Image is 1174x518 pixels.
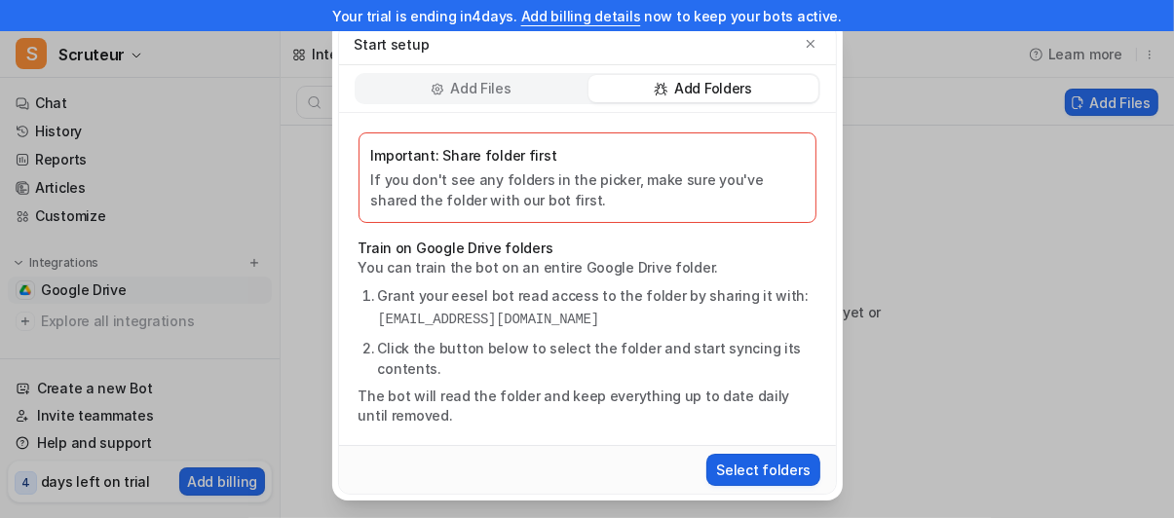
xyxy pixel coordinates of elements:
p: Important: Share folder first [371,145,804,166]
li: Grant your eesel bot read access to the folder by sharing it with: [378,285,816,330]
p: Add Files [450,79,511,98]
li: Click the button below to select the folder and start syncing its contents. [378,338,816,379]
p: If you don't see any folders in the picker, make sure you've shared the folder with our bot first. [371,169,804,210]
button: Select folders [706,454,819,486]
p: Start setup [355,34,430,55]
pre: [EMAIL_ADDRESS][DOMAIN_NAME] [378,310,816,330]
p: The bot will read the folder and keep everything up to date daily until removed. [359,387,816,425]
p: Train on Google Drive folders [359,239,816,258]
p: You can train the bot on an entire Google Drive folder. [359,258,816,277]
p: Add Folders [674,79,752,98]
